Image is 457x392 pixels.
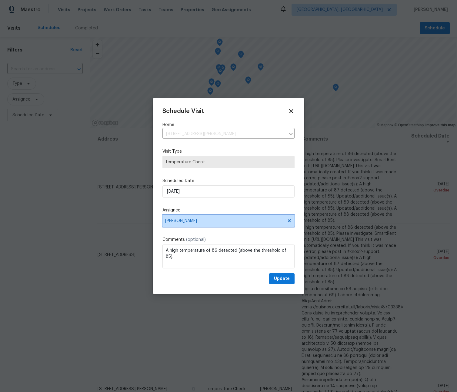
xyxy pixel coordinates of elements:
[162,178,295,184] label: Scheduled Date
[162,207,295,213] label: Assignee
[274,275,290,283] span: Update
[162,129,285,139] input: Enter in an address
[162,108,204,114] span: Schedule Visit
[162,148,295,154] label: Visit Type
[165,218,284,223] span: [PERSON_NAME]
[162,244,295,268] textarea: A high temperature of 86 detected (above the threshold of 85). Please investigate. SmartRent Unit...
[162,185,295,198] input: M/D/YYYY
[165,159,292,165] span: Temperature Check
[162,122,295,128] label: Home
[186,238,206,242] span: (optional)
[162,237,295,243] label: Comments
[288,108,295,115] span: Close
[269,273,295,284] button: Update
